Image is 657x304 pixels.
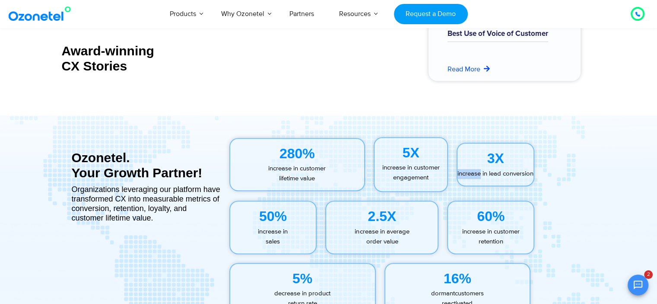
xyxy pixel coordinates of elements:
[448,227,533,246] p: increase in customer retention
[326,206,438,227] div: 2.5X
[385,268,530,289] div: 16%
[457,169,533,179] p: increase in lead conversion
[448,206,533,227] div: 60%
[644,270,653,279] span: 2
[394,4,468,24] a: Request a Demo
[230,268,375,289] div: 5%
[230,164,365,183] p: increase in customer lifetime value
[448,64,491,74] a: Read More
[61,43,224,74] div: Award-winning CX Stories
[628,275,648,295] button: Open chat
[375,163,447,182] p: increase in customer engagement
[457,148,533,169] div: 3X
[431,289,455,298] span: dormant
[375,142,447,163] div: 5X
[326,227,438,246] p: increase in average order value
[448,26,548,42] h6: Best Use of Voice of Customer
[230,227,316,246] p: increase in sales
[230,143,365,164] div: 280%
[230,206,316,227] div: 50%
[72,150,221,180] div: Ozonetel. Your Growth Partner!
[72,185,221,223] div: Organizations leveraging our platform have transformed CX into measurable metrics of conversion, ...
